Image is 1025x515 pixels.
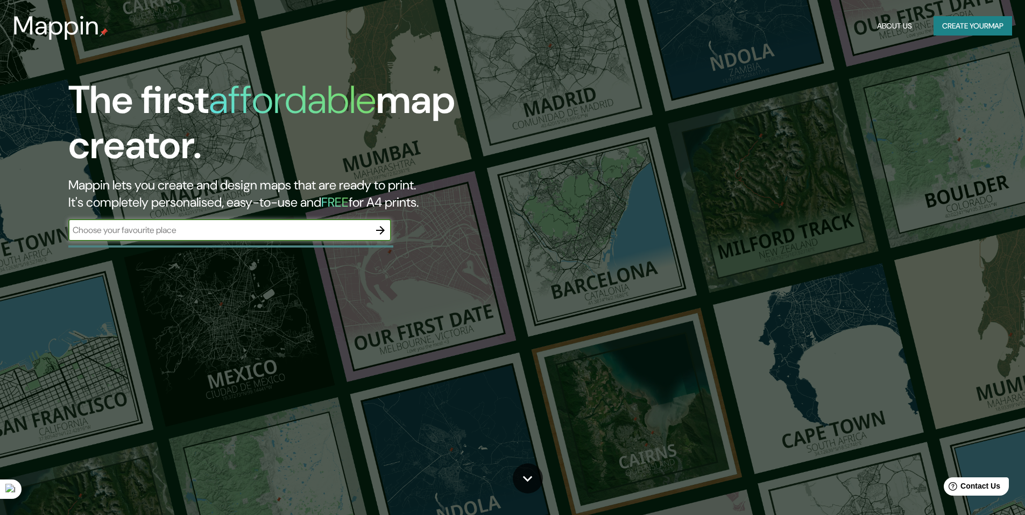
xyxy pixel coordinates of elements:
[934,16,1012,36] button: Create yourmap
[13,11,100,41] h3: Mappin
[209,75,376,125] h1: affordable
[321,194,349,210] h5: FREE
[68,224,370,236] input: Choose your favourite place
[100,28,108,37] img: mappin-pin
[68,77,581,177] h1: The first map creator.
[873,16,916,36] button: About Us
[929,473,1013,503] iframe: Help widget launcher
[68,177,581,211] h2: Mappin lets you create and design maps that are ready to print. It's completely personalised, eas...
